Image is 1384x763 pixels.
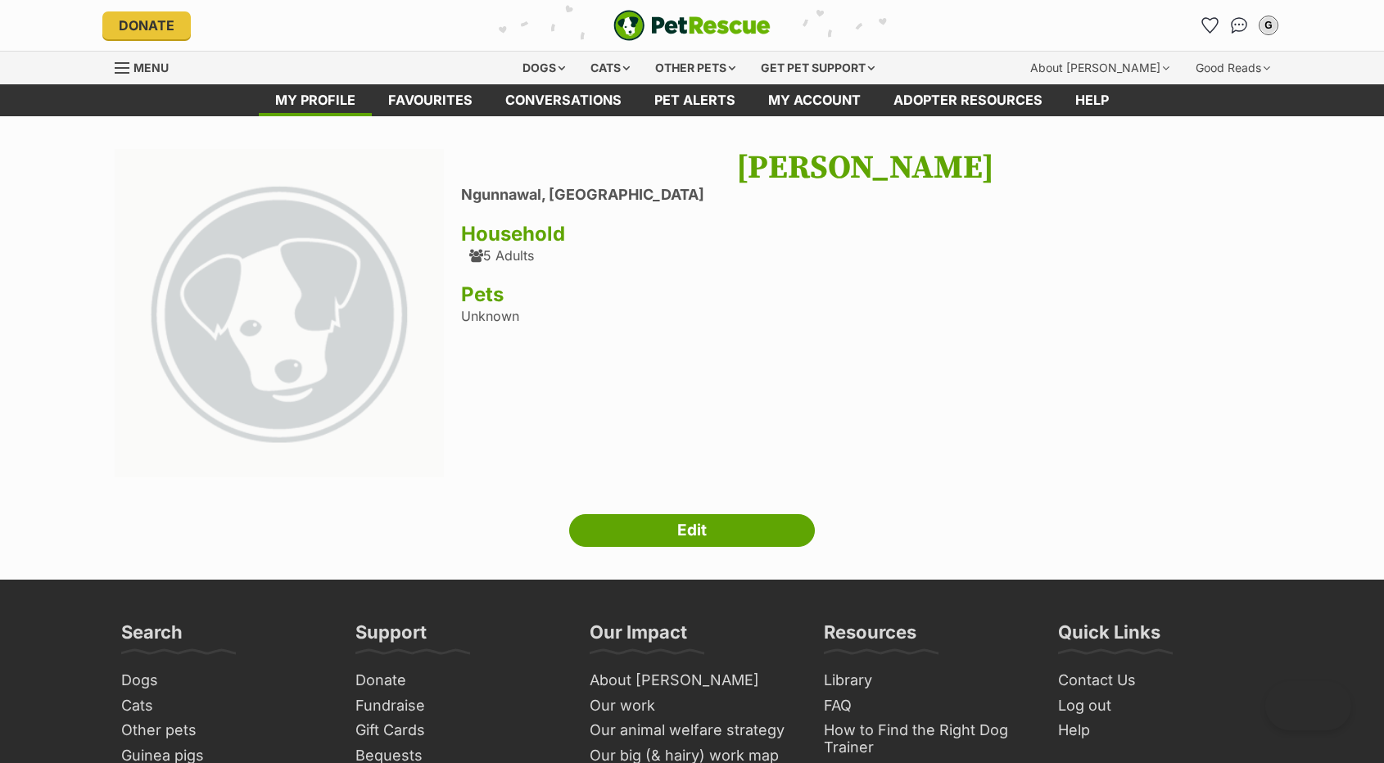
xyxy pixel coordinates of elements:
[638,84,752,116] a: Pet alerts
[1052,668,1269,693] a: Contact Us
[1184,52,1282,84] div: Good Reads
[824,621,916,653] h3: Resources
[461,187,1269,204] li: Ngunnawal, [GEOGRAPHIC_DATA]
[1196,12,1282,38] ul: Account quick links
[121,621,183,653] h3: Search
[1059,84,1125,116] a: Help
[115,718,332,743] a: Other pets
[115,693,332,719] a: Cats
[461,223,1269,246] h3: Household
[817,693,1035,719] a: FAQ
[1226,12,1252,38] a: Conversations
[349,693,567,719] a: Fundraise
[583,668,801,693] a: About [PERSON_NAME]
[133,61,169,74] span: Menu
[349,668,567,693] a: Donate
[1260,17,1277,34] div: G
[115,52,180,81] a: Menu
[372,84,489,116] a: Favourites
[590,621,687,653] h3: Our Impact
[613,10,771,41] img: logo-e224e6f780fb5917bec1dbf3a21bbac754714ae5b6737aabdf751b685950b380.svg
[749,52,886,84] div: Get pet support
[461,149,1269,482] div: Unknown
[461,149,1269,187] h1: [PERSON_NAME]
[259,84,372,116] a: My profile
[461,283,1269,306] h3: Pets
[1255,12,1282,38] button: My account
[877,84,1059,116] a: Adopter resources
[1052,693,1269,719] a: Log out
[115,668,332,693] a: Dogs
[469,248,534,263] div: 5 Adults
[613,10,771,41] a: PetRescue
[1058,621,1160,653] h3: Quick Links
[1019,52,1181,84] div: About [PERSON_NAME]
[579,52,641,84] div: Cats
[349,718,567,743] a: Gift Cards
[1265,681,1351,730] iframe: Help Scout Beacon - Open
[1196,12,1223,38] a: Favourites
[511,52,577,84] div: Dogs
[355,621,427,653] h3: Support
[817,718,1035,760] a: How to Find the Right Dog Trainer
[583,718,801,743] a: Our animal welfare strategy
[583,693,801,719] a: Our work
[644,52,747,84] div: Other pets
[752,84,877,116] a: My account
[569,514,815,547] a: Edit
[1052,718,1269,743] a: Help
[115,149,444,478] img: large_default-f37c3b2ddc539b7721ffdbd4c88987add89f2ef0fd77a71d0d44a6cf3104916e.png
[102,11,191,39] a: Donate
[817,668,1035,693] a: Library
[489,84,638,116] a: conversations
[1231,17,1248,34] img: chat-41dd97257d64d25036548639549fe6c8038ab92f7586957e7f3b1b290dea8141.svg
